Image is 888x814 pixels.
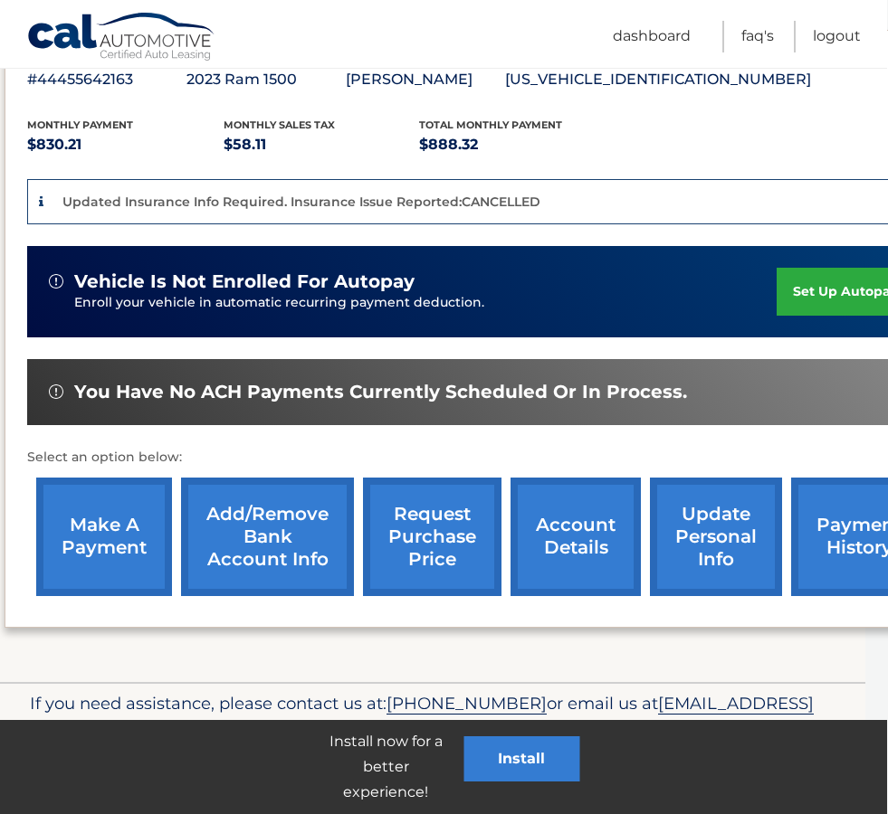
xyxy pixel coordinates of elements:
[224,118,336,131] span: Monthly sales Tax
[813,21,861,52] a: Logout
[50,274,64,289] img: alert-white.svg
[27,12,217,64] a: Cal Automotive
[347,67,506,92] p: [PERSON_NAME]
[37,478,173,596] a: make a payment
[420,132,616,157] p: $888.32
[506,67,812,92] p: [US_VEHICLE_IDENTIFICATION_NUMBER]
[28,118,134,131] span: Monthly Payment
[224,132,421,157] p: $58.11
[364,478,502,596] a: request purchase price
[741,21,774,52] a: FAQ's
[75,270,415,293] span: vehicle is not enrolled for autopay
[187,67,347,92] p: 2023 Ram 1500
[651,478,783,596] a: update personal info
[5,689,839,747] p: If you need assistance, please contact us at: or email us at
[50,384,64,399] img: alert-white.svg
[420,118,563,131] span: Total Monthly Payment
[28,132,224,157] p: $830.21
[28,67,187,92] p: #44455642163
[75,381,688,403] span: You have no ACH payments currently scheduled or in process.
[464,736,580,781] button: Install
[182,478,355,596] a: Add/Remove bank account info
[511,478,642,596] a: account details
[613,21,691,52] a: Dashboard
[63,194,541,210] p: Updated Insurance Info Required. Insurance Issue Reported:CANCELLED
[75,293,778,313] p: Enroll your vehicle in automatic recurring payment deduction.
[309,729,464,805] p: Install now for a better experience!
